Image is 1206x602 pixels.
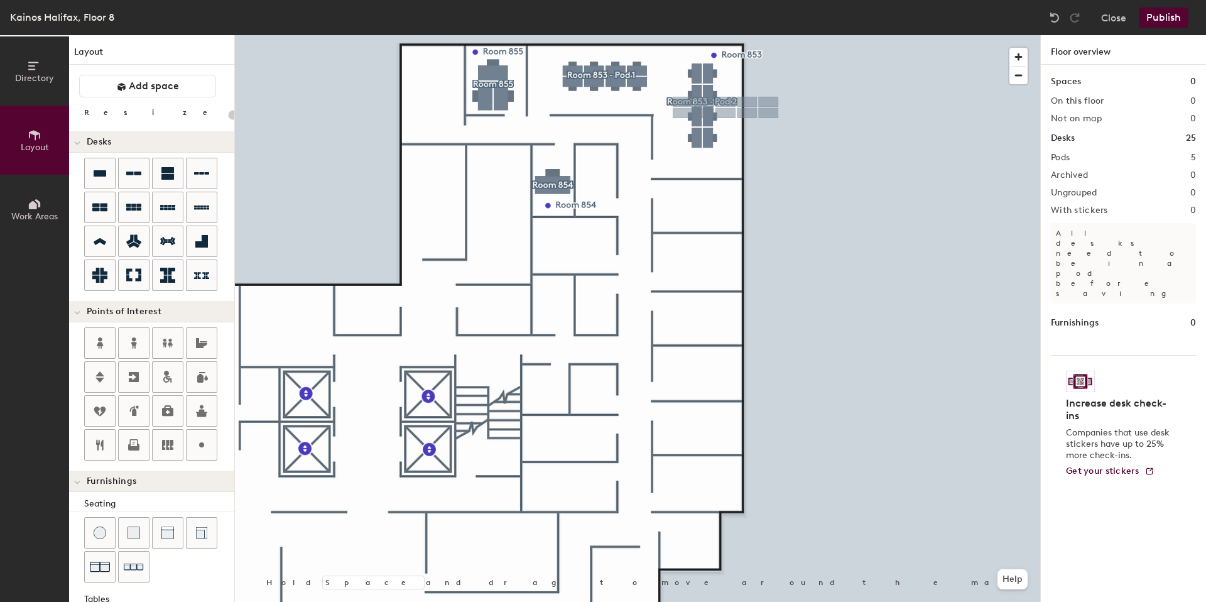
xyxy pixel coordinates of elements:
[84,517,116,549] button: Stool
[118,551,149,583] button: Couch (x3)
[87,476,136,486] span: Furnishings
[21,142,49,153] span: Layout
[1066,427,1173,461] p: Companies that use desk stickers have up to 25% more check-ins.
[1186,131,1196,145] h1: 25
[997,569,1028,589] button: Help
[90,557,110,577] img: Couch (x2)
[84,497,234,511] div: Seating
[1190,96,1196,106] h2: 0
[1101,8,1126,28] button: Close
[152,517,183,549] button: Couch (middle)
[118,517,149,549] button: Cushion
[1051,131,1075,145] h1: Desks
[1066,397,1173,422] h4: Increase desk check-ins
[1190,205,1196,216] h2: 0
[1068,11,1081,24] img: Redo
[1051,170,1088,180] h2: Archived
[1066,371,1095,392] img: Sticker logo
[1051,114,1102,124] h2: Not on map
[129,80,179,92] span: Add space
[10,9,114,25] div: Kainos Halifax, Floor 8
[1190,75,1196,89] h1: 0
[15,73,54,84] span: Directory
[1066,466,1139,476] span: Get your stickers
[1051,205,1108,216] h2: With stickers
[79,75,216,97] button: Add space
[1051,188,1097,198] h2: Ungrouped
[1066,466,1154,477] a: Get your stickers
[1051,153,1070,163] h2: Pods
[11,211,58,222] span: Work Areas
[1051,223,1196,304] p: All desks need to be in a pod before saving
[1041,35,1206,65] h1: Floor overview
[94,527,106,539] img: Stool
[195,527,208,539] img: Couch (corner)
[84,107,223,118] div: Resize
[1051,316,1099,330] h1: Furnishings
[87,137,111,147] span: Desks
[128,527,140,539] img: Cushion
[161,527,174,539] img: Couch (middle)
[186,517,217,549] button: Couch (corner)
[87,307,161,317] span: Points of Interest
[1051,96,1104,106] h2: On this floor
[1048,11,1061,24] img: Undo
[69,45,234,65] h1: Layout
[1190,114,1196,124] h2: 0
[1191,153,1196,163] h2: 5
[84,551,116,583] button: Couch (x2)
[124,557,144,577] img: Couch (x3)
[1190,188,1196,198] h2: 0
[1139,8,1188,28] button: Publish
[1051,75,1081,89] h1: Spaces
[1190,170,1196,180] h2: 0
[1190,316,1196,330] h1: 0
